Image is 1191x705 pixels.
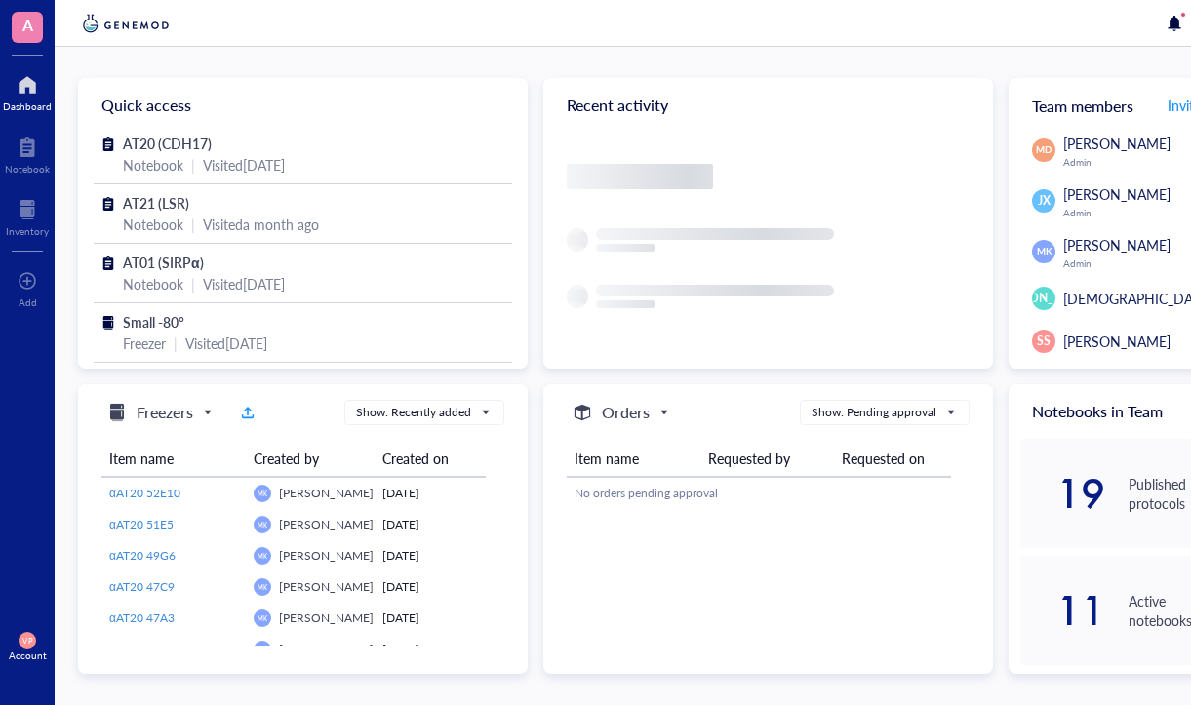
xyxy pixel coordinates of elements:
div: Notebook [5,163,50,175]
span: [PERSON_NAME] [279,485,374,501]
span: [PERSON_NAME] [997,290,1092,307]
div: [DATE] [382,485,480,502]
a: αAT20 49G6 [109,547,238,565]
div: Recent activity [543,78,993,133]
span: MK [258,521,267,529]
div: | [191,214,195,235]
span: MK [1036,245,1051,258]
span: VP [22,636,32,645]
span: αAT20 51E5 [109,516,174,532]
span: αAT20 47A3 [109,609,175,626]
div: 19 [1020,478,1105,509]
span: [PERSON_NAME] [279,516,374,532]
div: Visited [DATE] [185,333,267,354]
th: Created on [375,441,488,477]
span: AT01 (SIRPα) [123,253,204,272]
div: Notebook [123,214,183,235]
div: Visited [DATE] [203,154,285,176]
span: SS [1037,333,1051,350]
div: Dashboard [3,100,52,112]
span: [PERSON_NAME] [1063,235,1171,255]
span: αAT20 49G6 [109,547,176,564]
div: [DATE] [382,641,480,658]
th: Item name [567,441,700,477]
div: [DATE] [382,547,480,565]
span: MK [258,490,267,497]
div: Inventory [6,225,49,237]
span: [PERSON_NAME] [279,609,374,626]
span: αAT20 44E2 [109,641,174,657]
span: JX [1038,192,1051,210]
a: Inventory [6,194,49,237]
span: [PERSON_NAME] [1063,332,1171,351]
div: [DATE] [382,578,480,596]
div: Account [9,649,47,661]
span: αAT20 52E10 [109,485,180,501]
a: αAT20 52E10 [109,485,238,502]
span: αAT20 47C9 [109,578,175,595]
th: Item name [101,441,246,477]
a: Notebook [5,132,50,175]
a: αAT20 51E5 [109,516,238,533]
div: Visited [DATE] [203,273,285,294]
div: [DATE] [382,609,480,627]
a: αAT20 47A3 [109,609,238,627]
div: No orders pending approval [575,485,943,502]
span: Small -80° [123,312,184,332]
div: Show: Recently added [356,404,471,421]
span: [PERSON_NAME] [279,641,374,657]
h5: Orders [602,401,650,424]
a: αAT20 44E2 [109,641,238,658]
a: Dashboard [3,69,52,112]
span: [PERSON_NAME] [279,547,374,564]
span: A [22,13,33,37]
span: MK [258,614,267,622]
span: [PERSON_NAME] [1063,134,1171,153]
th: Created by [246,441,375,477]
div: Add [19,296,37,308]
div: | [191,154,195,176]
span: [PERSON_NAME] [1063,184,1171,204]
span: AT20 (CDH17) [123,134,212,153]
span: MD [1036,143,1052,157]
span: MK [258,552,267,560]
th: Requested on [834,441,951,477]
div: Freezer [123,333,166,354]
div: Show: Pending approval [812,404,936,421]
img: genemod-logo [78,12,174,35]
th: Requested by [700,441,834,477]
div: Notebook [123,154,183,176]
div: | [174,333,178,354]
div: Notebook [123,273,183,294]
div: Quick access [78,78,528,133]
div: | [191,273,195,294]
a: αAT20 47C9 [109,578,238,596]
span: AT21 (LSR) [123,193,189,213]
div: 11 [1020,595,1105,626]
span: MK [258,583,267,591]
h5: Freezers [137,401,193,424]
span: [PERSON_NAME] [279,578,374,595]
div: Visited a month ago [203,214,319,235]
span: MK [258,646,267,653]
div: [DATE] [382,516,480,533]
